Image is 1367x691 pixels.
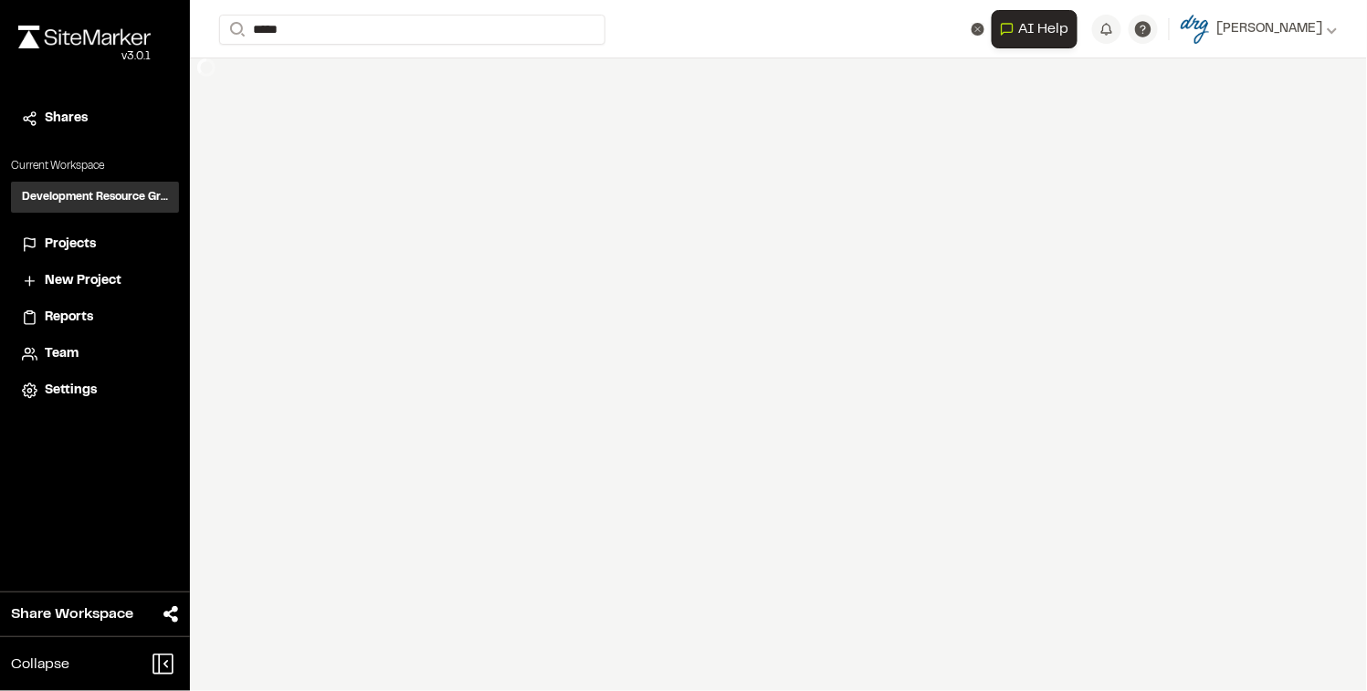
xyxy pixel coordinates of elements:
div: Open AI Assistant [992,10,1085,48]
button: Search [219,15,252,45]
span: AI Help [1018,18,1069,40]
span: Settings [45,381,97,401]
span: New Project [45,271,121,291]
div: Oh geez...please don't... [18,48,151,65]
a: New Project [22,271,168,291]
span: Reports [45,308,93,328]
button: Clear text [972,23,984,36]
span: Collapse [11,654,69,675]
h3: Development Resource Group [22,189,168,205]
a: Team [22,344,168,364]
span: [PERSON_NAME] [1217,19,1323,39]
img: rebrand.png [18,26,151,48]
img: User [1181,15,1210,44]
span: Shares [45,109,88,129]
a: Projects [22,235,168,255]
a: Shares [22,109,168,129]
span: Team [45,344,79,364]
button: [PERSON_NAME] [1181,15,1338,44]
span: Share Workspace [11,603,133,625]
a: Reports [22,308,168,328]
button: Open AI Assistant [992,10,1078,48]
span: Projects [45,235,96,255]
a: Settings [22,381,168,401]
p: Current Workspace [11,158,179,174]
